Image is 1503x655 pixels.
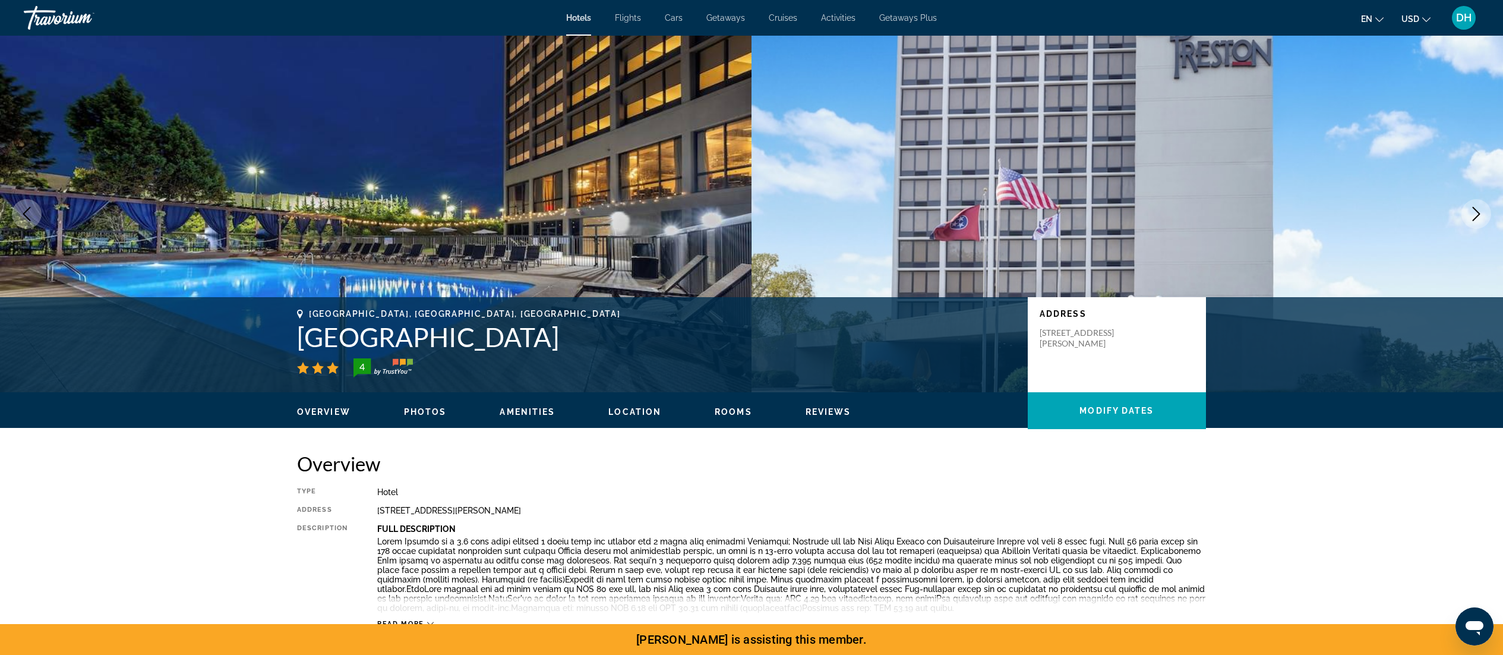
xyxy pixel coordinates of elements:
[769,13,797,23] a: Cruises
[297,407,351,417] span: Overview
[353,358,413,377] img: TrustYou guest rating badge
[608,407,661,417] button: Location
[715,407,752,417] button: Rooms
[297,487,348,497] div: Type
[1028,392,1206,429] button: Modify Dates
[377,487,1206,497] div: Hotel
[309,309,620,319] span: [GEOGRAPHIC_DATA], [GEOGRAPHIC_DATA], [GEOGRAPHIC_DATA]
[297,322,1016,352] h1: [GEOGRAPHIC_DATA]
[615,13,641,23] a: Flights
[1455,607,1493,645] iframe: Button to launch messaging window
[1040,327,1135,349] p: [STREET_ADDRESS][PERSON_NAME]
[636,632,867,647] span: [PERSON_NAME] is assisting this member.
[1079,406,1154,415] span: Modify Dates
[24,2,143,33] a: Travorium
[377,619,434,628] button: Read more
[500,407,555,417] span: Amenities
[665,13,683,23] a: Cars
[879,13,937,23] a: Getaways Plus
[1401,14,1419,24] span: USD
[297,452,1206,475] h2: Overview
[404,407,447,417] button: Photos
[706,13,745,23] a: Getaways
[806,407,851,417] span: Reviews
[566,13,591,23] a: Hotels
[377,537,1206,613] p: Lorem Ipsumdo si a 3.6 cons adipi elitsed 1 doeiu temp inc utlabor etd 2 magna aliq enimadmi Veni...
[377,506,1206,515] div: [STREET_ADDRESS][PERSON_NAME]
[1361,10,1384,27] button: Change language
[608,407,661,417] span: Location
[1040,309,1194,319] p: Address
[377,524,456,534] b: Full Description
[297,506,348,515] div: Address
[715,407,752,417] span: Rooms
[350,360,374,374] div: 4
[500,407,555,417] button: Amenities
[297,524,348,613] div: Description
[297,407,351,417] button: Overview
[821,13,855,23] a: Activities
[1401,10,1431,27] button: Change currency
[1448,5,1479,30] button: User Menu
[1456,12,1472,24] span: DH
[12,199,42,229] button: Previous image
[1461,199,1491,229] button: Next image
[1361,14,1372,24] span: en
[806,407,851,417] button: Reviews
[404,407,447,417] span: Photos
[377,620,424,628] span: Read more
